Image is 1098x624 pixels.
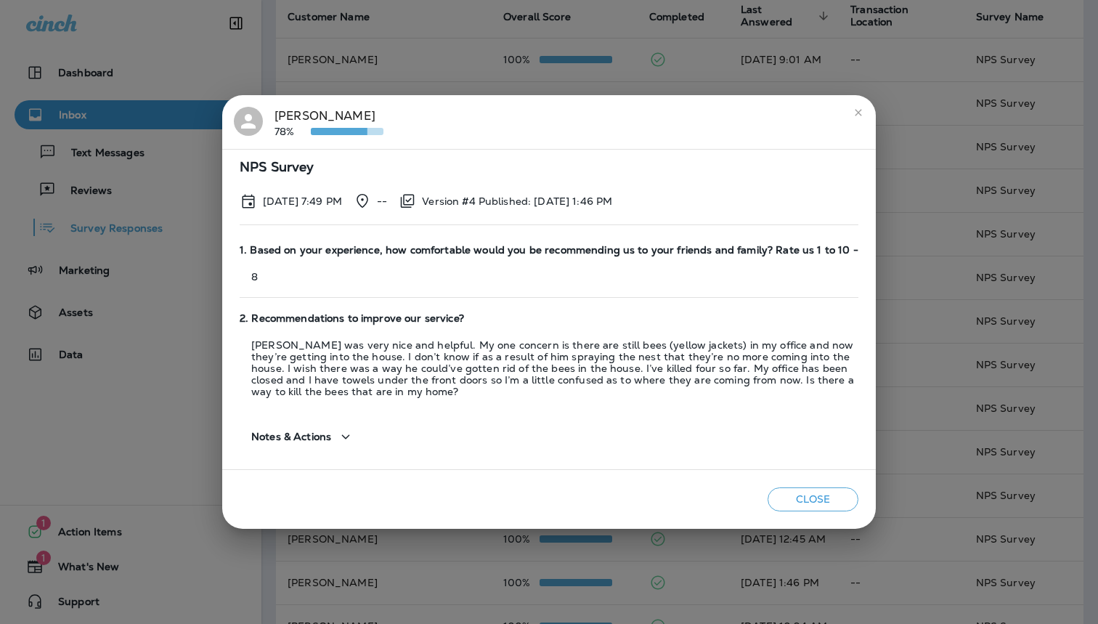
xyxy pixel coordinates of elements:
[240,244,858,256] span: 1. Based on your experience, how comfortable would you be recommending us to your friends and fam...
[847,101,870,124] button: close
[274,107,383,137] div: [PERSON_NAME]
[422,195,612,207] p: Version #4 Published: [DATE] 1:46 PM
[240,312,858,325] span: 2. Recommendations to improve our service?
[240,161,858,174] span: NPS Survey
[377,195,387,207] p: --
[274,126,311,137] p: 78%
[251,431,331,443] span: Notes & Actions
[240,416,366,458] button: Notes & Actions
[768,487,858,511] button: Close
[263,195,342,207] p: Sep 30, 2025 7:49 PM
[240,339,858,397] p: [PERSON_NAME] was very nice and helpful. My one concern is there are still bees (yellow jackets) ...
[240,271,858,283] p: 8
